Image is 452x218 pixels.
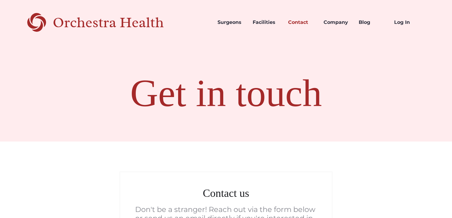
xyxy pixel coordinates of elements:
[389,12,425,33] a: Log In
[213,12,248,33] a: Surgeons
[27,12,185,33] a: Orchestra Health
[53,16,185,29] div: Orchestra Health
[248,12,283,33] a: Facilities
[135,186,317,201] h2: Contact us
[283,12,319,33] a: Contact
[319,12,354,33] a: Company
[354,12,389,33] a: Blog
